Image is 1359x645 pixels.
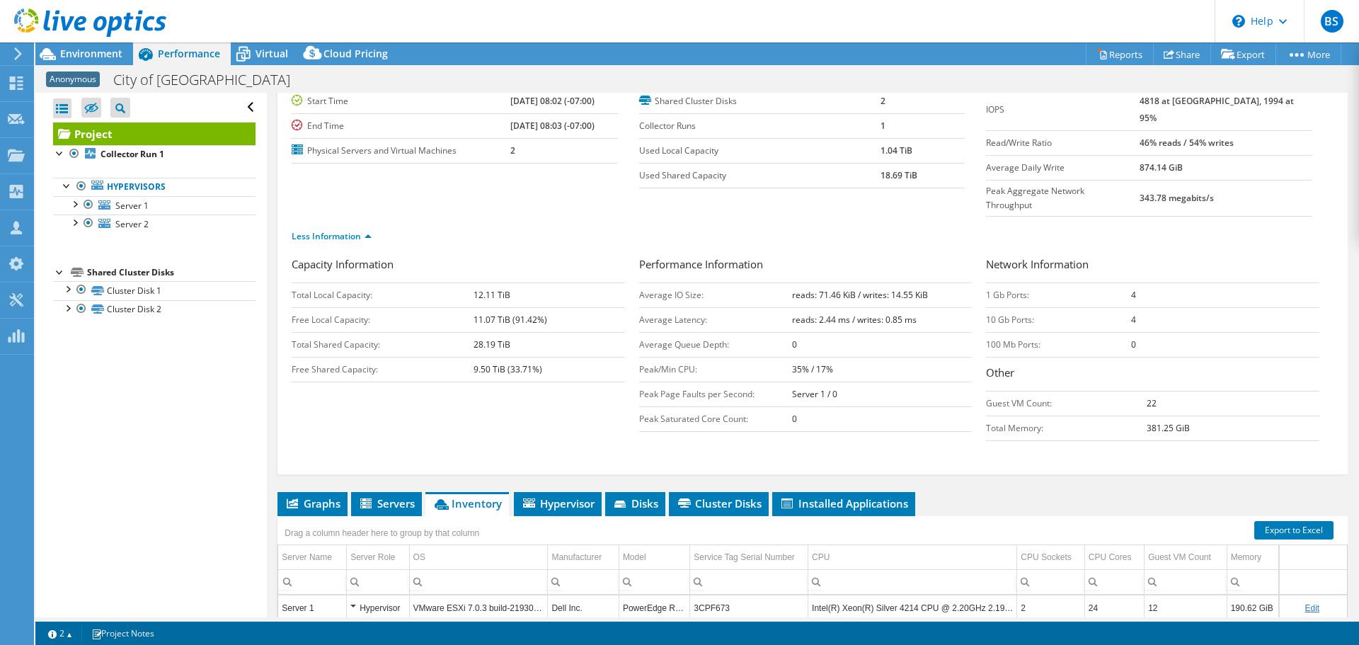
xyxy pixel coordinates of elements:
td: Total Memory: [986,416,1147,440]
td: Total Local Capacity: [292,282,474,307]
td: Column CPU, Filter cell [808,569,1017,594]
td: Service Tag Serial Number Column [690,545,808,570]
a: Cluster Disk 1 [53,281,256,299]
span: Environment [60,47,122,60]
td: Column Manufacturer, Value Dell Inc. [548,595,619,620]
div: Hypervisor [350,600,405,617]
td: Free Local Capacity: [292,307,474,332]
td: 10 Gb Ports: [986,307,1131,332]
td: Column Memory, Filter cell [1227,569,1278,594]
h3: Capacity Information [292,256,625,275]
div: Server Role [350,549,395,566]
span: Server 1 [115,200,149,212]
span: Disks [612,496,658,510]
div: Drag a column header here to group by that column [281,523,483,543]
span: Inventory [432,496,502,510]
span: Installed Applications [779,496,908,510]
b: 4818 at [GEOGRAPHIC_DATA], 1994 at 95% [1140,95,1294,124]
span: Anonymous [46,72,100,87]
b: 343.78 megabits/s [1140,192,1214,204]
td: Server Name Column [278,545,346,570]
td: Column Server Name, Value Server 1 [278,595,346,620]
a: Export to Excel [1254,521,1334,540]
span: BS [1321,10,1343,33]
td: Column CPU Cores, Value 24 [1084,595,1144,620]
div: Service Tag Serial Number [694,549,795,566]
b: 0 [1131,338,1136,350]
div: Server Name [282,549,332,566]
a: Reports [1086,43,1154,65]
label: Used Shared Capacity [639,169,881,183]
td: Guest VM Count Column [1145,545,1227,570]
div: CPU Sockets [1021,549,1071,566]
td: Column Model, Filter cell [619,569,689,594]
span: Hypervisor [521,496,595,510]
b: 1.04 TiB [881,144,912,156]
b: 28.19 TiB [474,338,510,350]
div: Memory [1231,549,1261,566]
td: Column CPU, Value Intel(R) Xeon(R) Silver 4214 CPU @ 2.20GHz 2.19 GHz [808,595,1017,620]
label: Average Daily Write [986,161,1139,175]
a: More [1275,43,1341,65]
div: Manufacturer [551,549,602,566]
td: Column OS, Value VMware ESXi 7.0.3 build-21930508 [409,595,548,620]
b: 2 [881,95,885,107]
td: Peak Page Faults per Second: [639,382,792,406]
svg: \n [1232,15,1245,28]
b: 381.25 GiB [1147,422,1190,434]
b: reads: 71.46 KiB / writes: 14.55 KiB [792,289,928,301]
a: Server 2 [53,215,256,233]
a: Server 1 [53,196,256,215]
span: Cloud Pricing [323,47,388,60]
b: 0 [792,338,797,350]
div: OS [413,549,425,566]
td: Total Shared Capacity: [292,332,474,357]
div: Shared Cluster Disks [87,264,256,281]
td: Column Server Name, Filter cell [278,569,346,594]
b: [DATE] 08:03 (-07:00) [510,120,595,132]
b: 1 [881,120,885,132]
h3: Network Information [986,256,1319,275]
td: Column Server Role, Filter cell [347,569,409,594]
td: Guest VM Count: [986,391,1147,416]
a: Cluster Disk 2 [53,300,256,319]
div: CPU [812,549,830,566]
td: Server Role Column [347,545,409,570]
b: [DATE] 08:02 (-07:00) [510,95,595,107]
h1: City of [GEOGRAPHIC_DATA] [107,72,312,88]
td: Column Guest VM Count, Filter cell [1145,569,1227,594]
h3: Other [986,365,1319,384]
a: Hypervisors [53,178,256,196]
b: 9.50 TiB (33.71%) [474,363,542,375]
span: Performance [158,47,220,60]
span: Server 2 [115,218,149,230]
td: 1 Gb Ports: [986,282,1131,307]
td: CPU Column [808,545,1017,570]
a: Export [1210,43,1276,65]
label: Physical Servers and Virtual Machines [292,144,510,158]
td: Column Memory, Value 190.62 GiB [1227,595,1278,620]
td: Column OS, Filter cell [409,569,548,594]
label: Read/Write Ratio [986,136,1139,150]
div: Model [623,549,646,566]
td: Manufacturer Column [548,545,619,570]
td: Peak Saturated Core Count: [639,406,792,431]
b: 35% / 17% [792,363,833,375]
b: 4 [1131,289,1136,301]
td: Memory Column [1227,545,1278,570]
b: 22 [1147,397,1157,409]
td: Column CPU Sockets, Filter cell [1017,569,1084,594]
td: Model Column [619,545,689,570]
td: CPU Sockets Column [1017,545,1084,570]
div: CPU Cores [1089,549,1132,566]
td: CPU Cores Column [1084,545,1144,570]
td: Column Manufacturer, Filter cell [548,569,619,594]
label: End Time [292,119,510,133]
a: Share [1153,43,1211,65]
b: 4 [1131,314,1136,326]
b: Collector Run 1 [101,148,164,160]
a: Collector Run 1 [53,145,256,164]
div: Guest VM Count [1148,549,1211,566]
td: Average Latency: [639,307,792,332]
b: 2 [510,144,515,156]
